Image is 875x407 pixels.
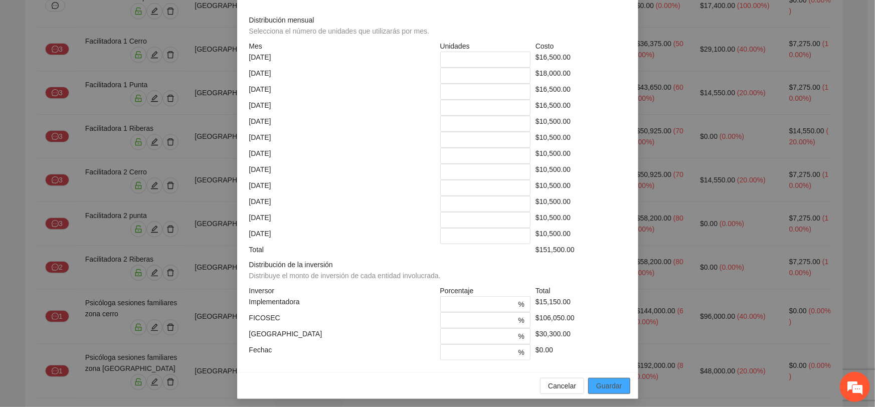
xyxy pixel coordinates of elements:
[533,180,629,196] div: $10,500.00
[247,285,438,296] div: Inversor
[533,41,629,52] div: Costo
[533,100,629,116] div: $16,500.00
[247,296,438,312] div: Implementadora
[588,378,630,394] button: Guardar
[533,196,629,212] div: $10,500.00
[533,244,629,255] div: $151,500.00
[533,132,629,148] div: $10,500.00
[518,299,524,310] span: %
[247,84,438,100] div: [DATE]
[533,116,629,132] div: $10,500.00
[247,68,438,84] div: [DATE]
[247,228,438,244] div: [DATE]
[518,315,524,326] span: %
[247,344,438,360] div: Fechac
[533,312,629,328] div: $106,050.00
[533,228,629,244] div: $10,500.00
[5,274,191,309] textarea: Escriba su mensaje y pulse “Intro”
[247,328,438,344] div: [GEOGRAPHIC_DATA]
[247,100,438,116] div: [DATE]
[533,52,629,68] div: $16,500.00
[249,15,433,37] span: Distribución mensual
[247,180,438,196] div: [DATE]
[247,164,438,180] div: [DATE]
[247,312,438,328] div: FICOSEC
[247,132,438,148] div: [DATE]
[533,148,629,164] div: $10,500.00
[58,134,138,235] span: Estamos en línea.
[533,296,629,312] div: $15,150.00
[247,116,438,132] div: [DATE]
[533,344,629,360] div: $0.00
[438,285,534,296] div: Porcentaje
[596,380,622,391] span: Guardar
[52,51,168,64] div: Chatee con nosotros ahora
[533,68,629,84] div: $18,000.00
[249,272,441,280] span: Distribuye el monto de inversión de cada entidad involucrada.
[164,5,189,29] div: Minimizar ventana de chat en vivo
[548,380,576,391] span: Cancelar
[533,212,629,228] div: $10,500.00
[249,259,445,281] span: Distribución de la inversión
[247,244,438,255] div: Total
[533,328,629,344] div: $30,300.00
[247,212,438,228] div: [DATE]
[247,41,438,52] div: Mes
[249,27,430,35] span: Selecciona el número de unidades que utilizarás por mes.
[247,52,438,68] div: [DATE]
[518,347,524,358] span: %
[247,196,438,212] div: [DATE]
[533,285,629,296] div: Total
[533,84,629,100] div: $16,500.00
[533,164,629,180] div: $10,500.00
[247,148,438,164] div: [DATE]
[540,378,584,394] button: Cancelar
[438,41,534,52] div: Unidades
[518,331,524,342] span: %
